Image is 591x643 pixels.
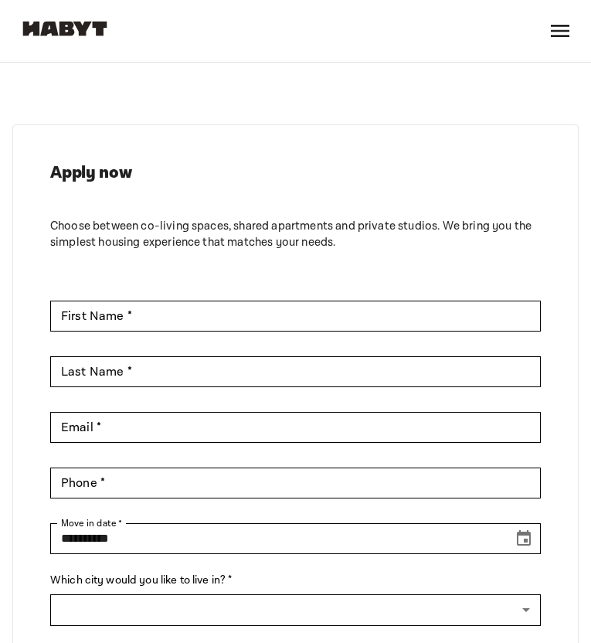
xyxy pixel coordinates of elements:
[50,162,541,184] h2: Apply now
[19,21,111,36] img: Habyt
[50,218,541,251] p: Choose between co-living spaces, shared apartments and private studios. We bring you the simplest...
[61,516,123,530] label: Move in date
[50,573,541,589] label: Which city would you like to live in? *
[508,523,539,554] button: Choose date, selected date is Aug 17, 2025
